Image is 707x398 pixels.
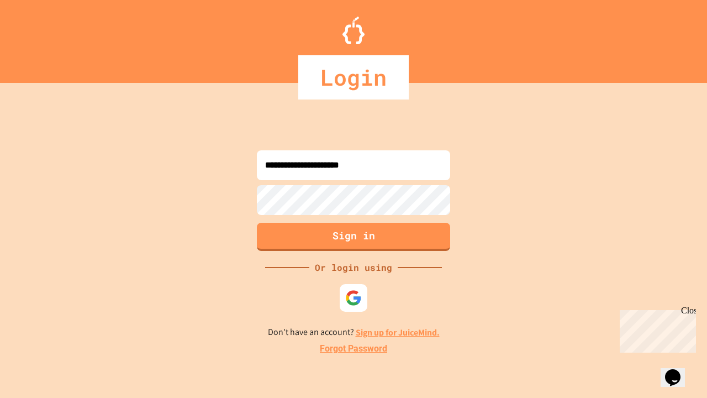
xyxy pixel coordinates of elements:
img: Logo.svg [342,17,365,44]
a: Forgot Password [320,342,387,355]
iframe: chat widget [615,306,696,353]
a: Sign up for JuiceMind. [356,327,440,338]
p: Don't have an account? [268,326,440,339]
div: Login [298,55,409,99]
iframe: chat widget [661,354,696,387]
div: Or login using [309,261,398,274]
button: Sign in [257,223,450,251]
div: Chat with us now!Close [4,4,76,70]
img: google-icon.svg [345,290,362,306]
